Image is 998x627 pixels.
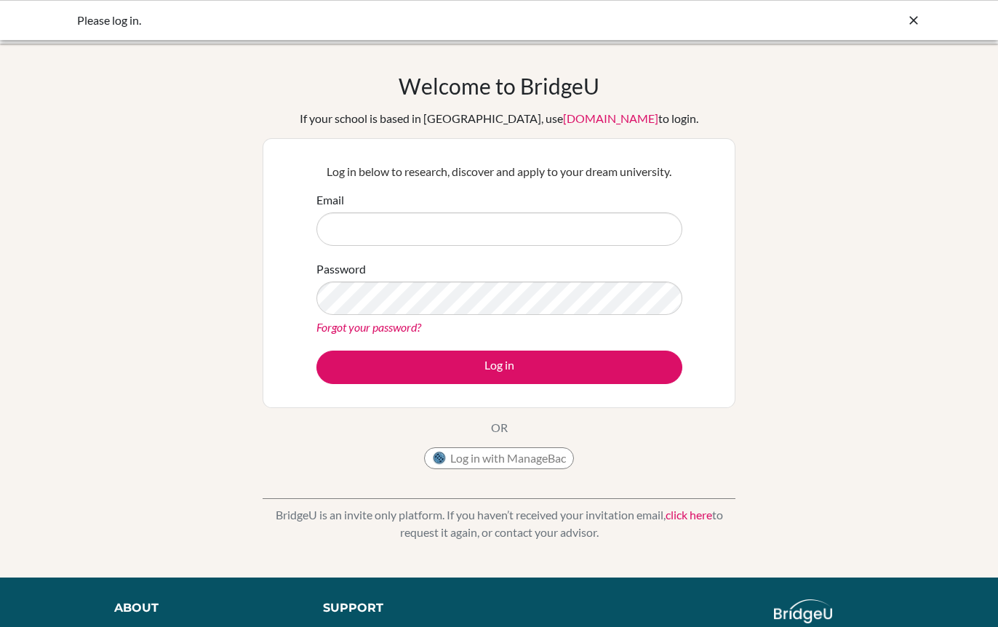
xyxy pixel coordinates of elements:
p: Log in below to research, discover and apply to your dream university. [316,163,682,180]
label: Email [316,191,344,209]
button: Log in [316,351,682,384]
div: About [114,599,290,617]
a: click here [666,508,712,522]
div: Please log in. [77,12,703,29]
p: OR [491,419,508,436]
div: Support [323,599,484,617]
a: Forgot your password? [316,320,421,334]
p: BridgeU is an invite only platform. If you haven’t received your invitation email, to request it ... [263,506,735,541]
h1: Welcome to BridgeU [399,73,599,99]
label: Password [316,260,366,278]
div: If your school is based in [GEOGRAPHIC_DATA], use to login. [300,110,698,127]
img: logo_white@2x-f4f0deed5e89b7ecb1c2cc34c3e3d731f90f0f143d5ea2071677605dd97b5244.png [774,599,833,623]
button: Log in with ManageBac [424,447,574,469]
a: [DOMAIN_NAME] [563,111,658,125]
